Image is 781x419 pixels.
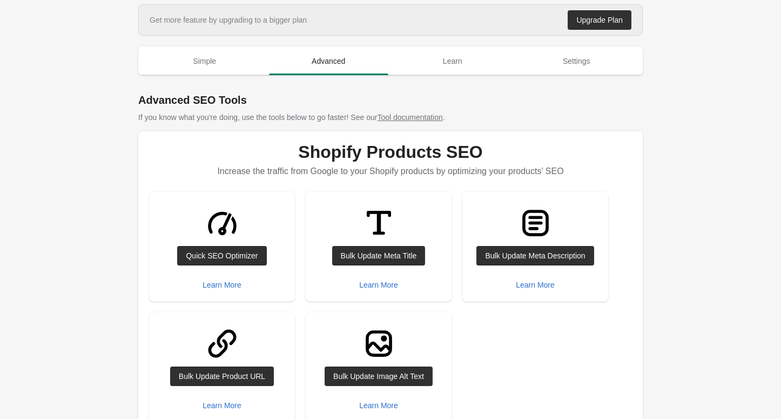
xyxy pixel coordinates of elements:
[186,251,258,260] div: Quick SEO Optimizer
[359,323,399,364] img: ImageMajor-6988ddd70c612d22410311fee7e48670de77a211e78d8e12813237d56ef19ad4.svg
[203,281,241,289] div: Learn More
[138,92,643,108] h1: Advanced SEO Tools
[377,113,442,122] a: Tool documentation
[179,372,265,381] div: Bulk Update Product URL
[138,112,643,123] p: If you know what you're doing, use the tools below to go faster! See our .
[516,281,555,289] div: Learn More
[145,51,265,71] span: Simple
[202,203,243,243] img: GaugeMajor-1ebe3a4f609d70bf2a71c020f60f15956db1f48d7107b7946fc90d31709db45e.svg
[511,275,559,295] button: Learn More
[267,47,391,75] button: Advanced
[149,162,632,181] p: Increase the traffic from Google to your Shopify products by optimizing your products’ SEO
[568,10,631,30] a: Upgrade Plan
[390,47,515,75] button: Learn
[359,401,398,410] div: Learn More
[332,246,426,265] a: Bulk Update Meta Title
[515,203,556,243] img: TextBlockMajor-3e13e55549f1fe4aa18089e576148c69364b706dfb80755316d4ac7f5c51f4c3.svg
[149,142,632,162] h1: Shopify Products SEO
[476,246,594,265] a: Bulk Update Meta Description
[355,275,402,295] button: Learn More
[576,16,623,24] div: Upgrade Plan
[325,367,433,386] a: Bulk Update Image Alt Text
[177,246,266,265] a: Quick SEO Optimizer
[203,401,241,410] div: Learn More
[355,396,402,415] button: Learn More
[198,275,246,295] button: Learn More
[359,203,399,243] img: TitleMinor-8a5de7e115299b8c2b1df9b13fb5e6d228e26d13b090cf20654de1eaf9bee786.svg
[202,323,243,364] img: LinkMinor-ab1ad89fd1997c3bec88bdaa9090a6519f48abaf731dc9ef56a2f2c6a9edd30f.svg
[150,15,307,25] div: Get more feature by upgrading to a bigger plan
[198,396,246,415] button: Learn More
[143,47,267,75] button: Simple
[515,47,639,75] button: Settings
[341,251,417,260] div: Bulk Update Meta Title
[333,372,424,381] div: Bulk Update Image Alt Text
[485,251,585,260] div: Bulk Update Meta Description
[170,367,274,386] a: Bulk Update Product URL
[269,51,389,71] span: Advanced
[359,281,398,289] div: Learn More
[517,51,637,71] span: Settings
[393,51,513,71] span: Learn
